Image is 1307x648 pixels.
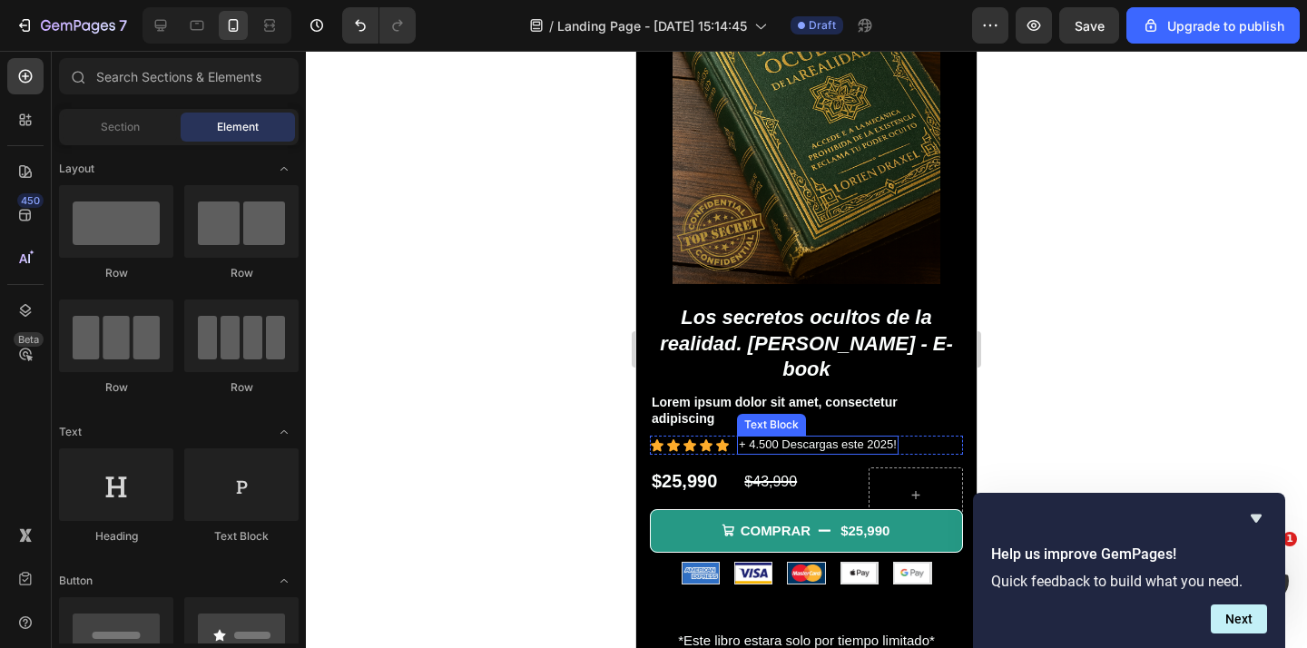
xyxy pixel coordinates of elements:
[1211,604,1267,633] button: Next question
[636,51,977,648] iframe: Design area
[1126,7,1300,44] button: Upgrade to publish
[557,16,747,35] span: Landing Page - [DATE] 15:14:45
[217,119,259,135] span: Element
[59,161,94,177] span: Layout
[549,16,554,35] span: /
[119,15,127,36] p: 7
[991,507,1267,633] div: Help us improve GemPages!
[342,7,416,44] div: Undo/Redo
[809,17,836,34] span: Draft
[7,7,135,44] button: 7
[991,544,1267,565] h2: Help us improve GemPages!
[59,379,173,396] div: Row
[59,58,299,94] input: Search Sections & Elements
[1142,16,1284,35] div: Upgrade to publish
[59,573,93,589] span: Button
[991,573,1267,590] p: Quick feedback to build what you need.
[184,379,299,396] div: Row
[2,577,339,602] p: *Este libro estara solo por tiempo limitado*
[270,417,299,447] span: Toggle open
[59,424,82,440] span: Text
[270,154,299,183] span: Toggle open
[184,528,299,545] div: Text Block
[14,332,44,347] div: Beta
[17,193,44,208] div: 450
[59,528,173,545] div: Heading
[101,119,140,135] span: Section
[1059,7,1119,44] button: Save
[1075,18,1105,34] span: Save
[1245,507,1267,529] button: Hide survey
[59,265,173,281] div: Row
[1282,532,1297,546] span: 1
[184,265,299,281] div: Row
[270,566,299,595] span: Toggle open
